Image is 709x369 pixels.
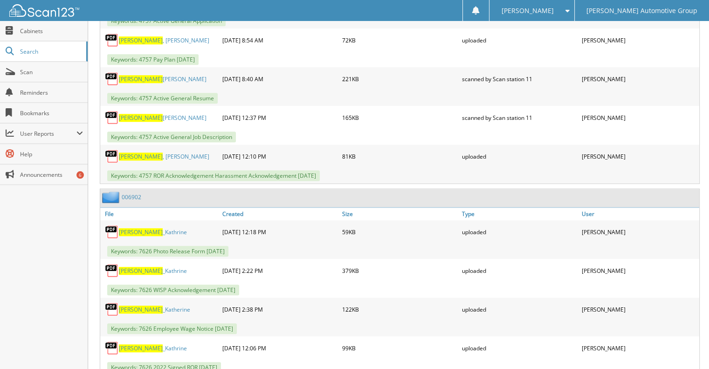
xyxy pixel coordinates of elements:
[119,114,207,122] a: [PERSON_NAME][PERSON_NAME]
[460,300,579,319] div: uploaded
[119,36,209,44] a: [PERSON_NAME], [PERSON_NAME]
[340,223,460,241] div: 59KB
[20,130,76,138] span: User Reports
[662,324,709,369] iframe: Chat Widget
[220,261,340,280] div: [DATE] 2:22 PM
[119,306,190,313] a: [PERSON_NAME]_Katherine
[119,267,187,275] a: [PERSON_NAME]_Kathrine
[119,36,163,44] span: [PERSON_NAME]
[220,108,340,127] div: [DATE] 12:37 PM
[340,208,460,220] a: Size
[119,228,163,236] span: [PERSON_NAME]
[105,302,119,316] img: PDF.png
[220,31,340,49] div: [DATE] 8:54 AM
[579,147,699,166] div: [PERSON_NAME]
[119,114,163,122] span: [PERSON_NAME]
[20,27,83,35] span: Cabinets
[220,70,340,88] div: [DATE] 8:40 AM
[579,300,699,319] div: [PERSON_NAME]
[220,339,340,357] div: [DATE] 12:06 PM
[105,33,119,47] img: PDF.png
[119,153,209,160] a: [PERSON_NAME], [PERSON_NAME]
[579,70,699,88] div: [PERSON_NAME]
[501,8,553,14] span: [PERSON_NAME]
[107,246,228,257] span: Keywords: 7626 Photo Release Form [DATE]
[119,344,163,352] span: [PERSON_NAME]
[20,89,83,97] span: Reminders
[460,31,579,49] div: uploaded
[105,111,119,125] img: PDF.png
[460,208,579,220] a: Type
[220,300,340,319] div: [DATE] 2:38 PM
[579,261,699,280] div: [PERSON_NAME]
[105,264,119,278] img: PDF.png
[107,132,236,142] span: Keywords: 4757 Active General Job Description
[107,323,237,334] span: Keywords: 7626 Employee Wage Notice [DATE]
[119,75,207,83] a: [PERSON_NAME][PERSON_NAME]
[122,193,141,201] a: 006902
[107,93,218,104] span: Keywords: 4757 Active General Resume
[107,285,239,295] span: Keywords: 7626 WISP Acknowledgement [DATE]
[586,8,697,14] span: [PERSON_NAME] Automotive Group
[105,72,119,86] img: PDF.png
[340,108,460,127] div: 165KB
[340,31,460,49] div: 72KB
[340,339,460,357] div: 99KB
[340,261,460,280] div: 379KB
[119,344,187,352] a: [PERSON_NAME]_Kathrine
[20,48,82,56] span: Search
[119,153,163,160] span: [PERSON_NAME]
[460,108,579,127] div: scanned by Scan station 11
[220,147,340,166] div: [DATE] 12:10 PM
[107,170,320,181] span: Keywords: 4757 ROR Acknowledgement Harassment Acknowledgement [DATE]
[119,228,187,236] a: [PERSON_NAME]_Kathrine
[119,267,163,275] span: [PERSON_NAME]
[579,339,699,357] div: [PERSON_NAME]
[340,147,460,166] div: 81KB
[102,191,122,203] img: folder2.png
[579,223,699,241] div: [PERSON_NAME]
[107,54,199,65] span: Keywords: 4757 Pay Plan [DATE]
[460,70,579,88] div: scanned by Scan station 11
[460,261,579,280] div: uploaded
[105,341,119,355] img: PDF.png
[76,171,84,179] div: 6
[100,208,220,220] a: File
[105,149,119,163] img: PDF.png
[579,31,699,49] div: [PERSON_NAME]
[220,208,340,220] a: Created
[20,171,83,179] span: Announcements
[20,150,83,158] span: Help
[119,75,163,83] span: [PERSON_NAME]
[9,4,79,17] img: scan123-logo-white.svg
[460,147,579,166] div: uploaded
[460,223,579,241] div: uploaded
[220,223,340,241] div: [DATE] 12:18 PM
[340,70,460,88] div: 221KB
[105,225,119,239] img: PDF.png
[20,68,83,76] span: Scan
[20,109,83,117] span: Bookmarks
[340,300,460,319] div: 122KB
[119,306,163,313] span: [PERSON_NAME]
[579,108,699,127] div: [PERSON_NAME]
[579,208,699,220] a: User
[460,339,579,357] div: uploaded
